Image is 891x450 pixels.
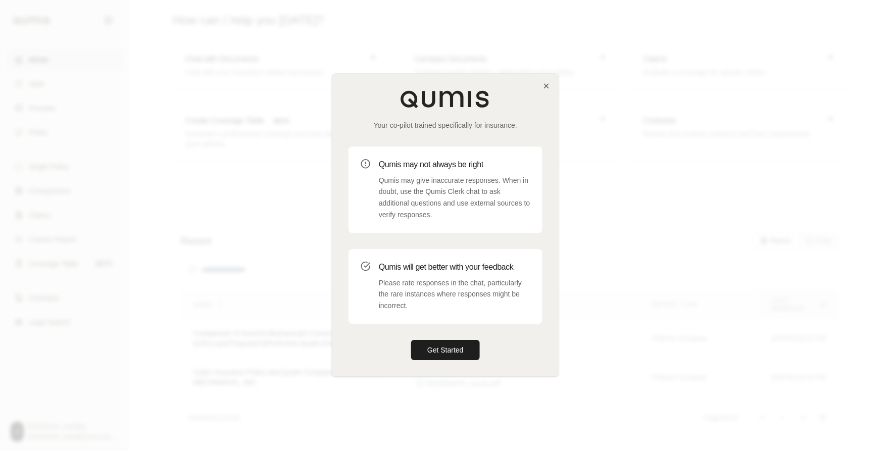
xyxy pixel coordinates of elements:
p: Your co-pilot trained specifically for insurance. [349,120,542,130]
p: Please rate responses in the chat, particularly the rare instances where responses might be incor... [379,277,530,312]
p: Qumis may give inaccurate responses. When in doubt, use the Qumis Clerk chat to ask additional qu... [379,175,530,221]
img: Qumis Logo [400,90,491,108]
button: Get Started [411,340,480,360]
h3: Qumis will get better with your feedback [379,261,530,273]
h3: Qumis may not always be right [379,159,530,171]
